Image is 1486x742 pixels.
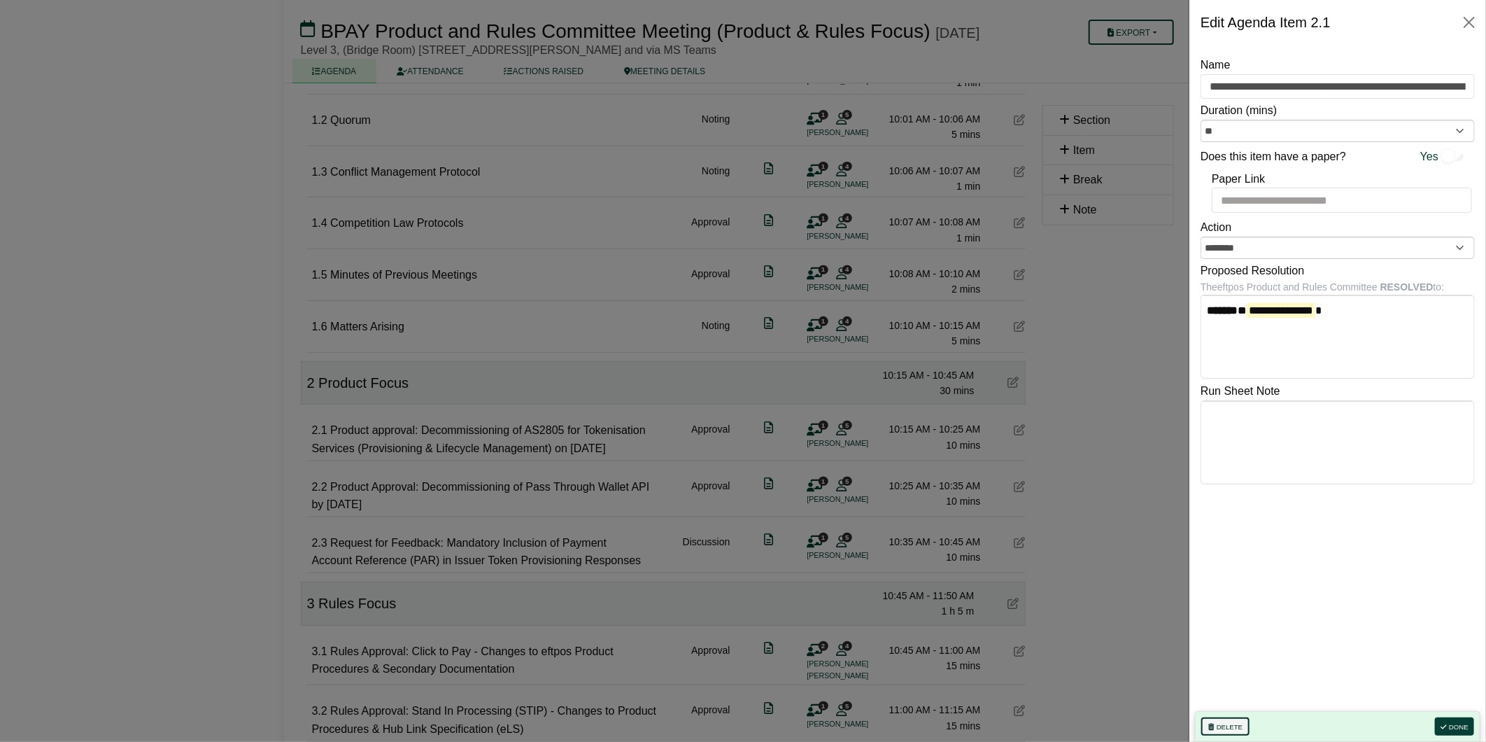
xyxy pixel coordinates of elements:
label: Name [1201,56,1231,74]
b: RESOLVED [1380,281,1434,293]
button: Delete [1201,717,1250,736]
label: Duration (mins) [1201,101,1277,120]
span: Yes [1420,148,1438,166]
button: Done [1435,717,1474,736]
label: Paper Link [1212,170,1266,188]
label: Action [1201,218,1231,237]
button: Close [1458,11,1480,34]
div: Edit Agenda Item 2.1 [1201,11,1331,34]
label: Run Sheet Note [1201,382,1280,400]
label: Proposed Resolution [1201,262,1305,280]
div: The eftpos Product and Rules Committee to: [1201,279,1475,295]
label: Does this item have a paper? [1201,148,1346,166]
